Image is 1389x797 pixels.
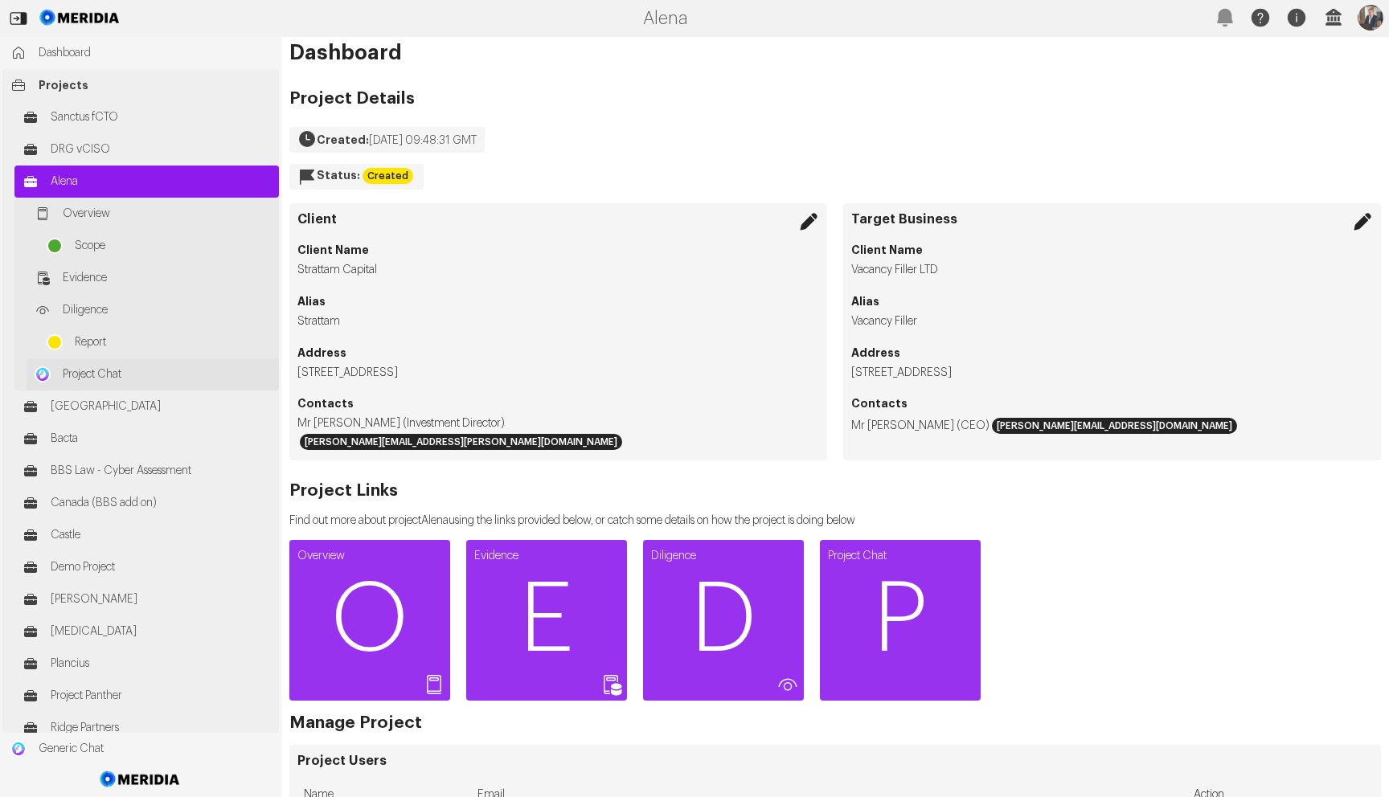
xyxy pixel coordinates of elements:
[63,366,271,382] span: Project Chat
[75,334,271,350] span: Report
[51,495,271,511] span: Canada (BBS add on)
[51,431,271,447] span: Bacta
[14,390,279,423] a: [GEOGRAPHIC_DATA]
[297,395,819,411] h4: Contacts
[851,415,1373,436] li: Mr [PERSON_NAME] (CEO)
[851,242,1373,258] h4: Client Name
[2,37,279,69] a: Dashboard
[14,648,279,680] a: Plancius
[14,455,279,487] a: BBS Law - Cyber Assessment
[851,293,1373,309] h4: Alias
[14,101,279,133] a: Sanctus fCTO
[289,715,422,731] h2: Manage Project
[14,519,279,551] a: Castle
[27,294,279,326] a: Diligence
[63,270,271,286] span: Evidence
[289,483,855,499] h2: Project Links
[297,262,819,278] li: Strattam Capital
[51,174,271,190] span: Alena
[2,69,279,101] a: Projects
[51,623,271,640] span: [MEDICAL_DATA]
[851,395,1373,411] h4: Contacts
[297,753,1373,769] h3: Project Users
[51,688,271,704] span: Project Panther
[297,345,819,361] h4: Address
[466,572,627,668] span: E
[14,551,279,583] a: Demo Project
[643,540,804,701] a: DiligenceD
[317,134,369,145] strong: Created:
[51,463,271,479] span: BBS Law - Cyber Assessment
[851,365,1373,381] li: [STREET_ADDRESS]
[289,91,485,107] h2: Project Details
[369,135,477,146] span: [DATE] 09:48:31 GMT
[14,615,279,648] a: [MEDICAL_DATA]
[297,129,317,149] svg: Created On
[820,540,981,701] a: Project ChatP
[51,656,271,672] span: Plancius
[75,238,271,254] span: Scope
[14,166,279,198] a: Alena
[14,133,279,166] a: DRG vCISO
[51,109,271,125] span: Sanctus fCTO
[297,211,819,227] h3: Client
[51,527,271,543] span: Castle
[14,423,279,455] a: Bacta
[39,326,279,358] a: Report
[297,313,819,329] li: Strattam
[297,242,819,258] h4: Client Name
[51,720,271,736] span: Ridge Partners
[297,293,819,309] h4: Alias
[39,230,279,262] a: Scope
[39,741,271,757] span: Generic Chat
[289,572,450,668] span: O
[39,77,271,93] span: Projects
[851,262,1373,278] li: Vacancy Filler LTD
[317,170,360,181] strong: Status:
[289,513,855,529] p: Find out more about project Alena using the links provided below, or catch some details on how th...
[14,487,279,519] a: Canada (BBS add on)
[992,418,1237,434] div: [PERSON_NAME][EMAIL_ADDRESS][DOMAIN_NAME]
[363,168,413,184] div: Created
[851,345,1373,361] h4: Address
[10,741,27,757] img: Generic Chat
[27,358,279,390] a: Project ChatProject Chat
[97,762,183,797] img: Meridia Logo
[51,141,271,157] span: DRG vCISO
[39,45,271,61] span: Dashboard
[63,302,271,318] span: Diligence
[851,313,1373,329] li: Vacancy Filler
[27,198,279,230] a: Overview
[35,366,51,382] img: Project Chat
[63,206,271,222] span: Overview
[2,733,279,765] a: Generic ChatGeneric Chat
[51,559,271,575] span: Demo Project
[27,262,279,294] a: Evidence
[297,365,819,381] li: [STREET_ADDRESS]
[297,415,819,452] li: Mr [PERSON_NAME] (Investment Director)
[14,583,279,615] a: [PERSON_NAME]
[643,572,804,668] span: D
[851,211,1373,227] h3: Target Business
[51,591,271,607] span: [PERSON_NAME]
[300,434,622,450] div: [PERSON_NAME][EMAIL_ADDRESS][PERSON_NAME][DOMAIN_NAME]
[14,680,279,712] a: Project Panther
[820,572,981,668] span: P
[51,398,271,415] span: [GEOGRAPHIC_DATA]
[289,540,450,701] a: OverviewO
[14,712,279,744] a: Ridge Partners
[289,45,1381,61] h1: Dashboard
[1358,5,1383,31] img: Profile Icon
[466,540,627,701] a: EvidenceE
